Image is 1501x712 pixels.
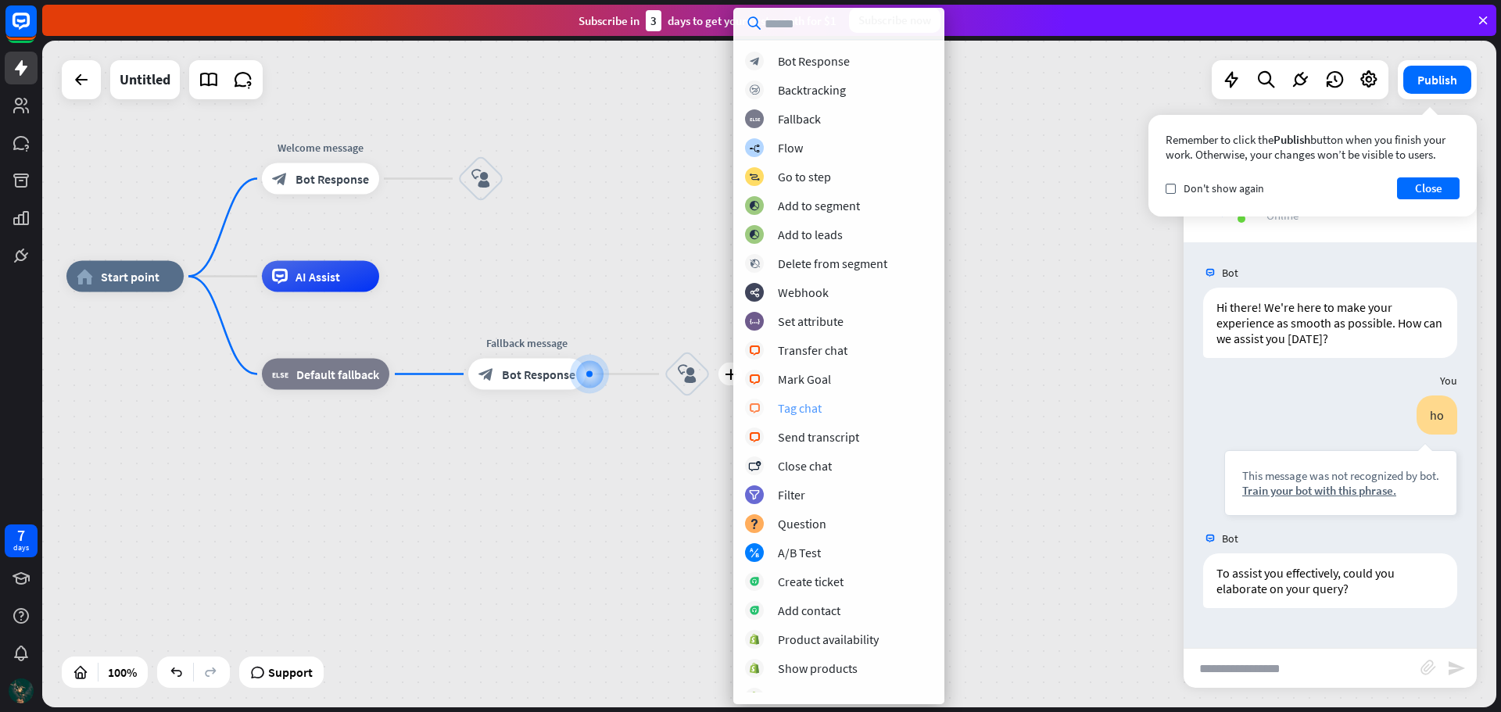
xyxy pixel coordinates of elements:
div: days [13,542,29,553]
span: Don't show again [1184,181,1264,195]
i: block_ab_testing [750,548,760,558]
div: This message was not recognized by bot. [1242,468,1439,483]
i: block_set_attribute [750,317,760,327]
span: Publish [1274,132,1310,147]
span: Bot [1222,531,1238,546]
span: You [1440,374,1457,388]
div: Train your bot with this phrase. [1242,483,1439,498]
div: Hi there! We're here to make your experience as smooth as possible. How can we assist you [DATE]? [1203,288,1457,358]
div: Fallback message [457,335,597,351]
button: Open LiveChat chat widget [13,6,59,53]
div: Remember to click the button when you finish your work. Otherwise, your changes won’t be visible ... [1166,132,1460,162]
span: Support [268,660,313,685]
i: block_livechat [749,374,761,385]
span: Bot Response [296,171,369,187]
span: Default fallback [296,367,379,382]
div: Delete from segment [778,256,887,271]
div: Tag chat [778,400,822,416]
div: Transfer chat [778,342,847,358]
i: block_bot_response [750,56,760,66]
i: webhooks [750,288,760,298]
span: Bot [1222,266,1238,280]
div: ho [1417,395,1457,435]
i: block_goto [749,172,760,182]
div: Close chat [778,458,832,474]
div: Mark Goal [778,371,831,387]
div: Bot Response [778,53,850,69]
div: Show products [778,660,858,676]
i: block_add_to_segment [749,201,760,211]
div: 100% [103,660,142,685]
div: Add to leads [778,227,843,242]
i: block_add_to_segment [749,230,760,240]
div: Order status [778,689,844,705]
div: Send transcript [778,429,859,445]
i: block_user_input [678,365,697,384]
div: Create ticket [778,574,844,589]
i: block_user_input [471,170,490,188]
i: home_2 [77,269,93,284]
i: block_bot_response [272,171,288,187]
div: Product availability [778,631,879,647]
div: 7 [17,528,25,542]
i: filter [749,490,760,500]
div: Go to step [778,169,831,184]
div: Welcome message [250,140,391,156]
i: send [1447,659,1466,678]
i: block_bot_response [478,367,494,382]
i: block_backtracking [750,85,760,95]
span: Bot Response [502,367,575,382]
i: block_delete_from_segment [750,259,760,269]
i: block_attachment [1420,660,1436,675]
div: Untitled [120,60,170,99]
a: 7 days [5,524,38,557]
i: builder_tree [749,143,760,153]
button: Publish [1403,66,1471,94]
div: Set attribute [778,313,844,329]
div: Fallback [778,111,821,127]
div: Flow [778,140,803,156]
div: Filter [778,487,805,503]
i: block_close_chat [748,461,761,471]
div: Webhook [778,284,829,300]
div: Add to segment [778,198,860,213]
i: block_livechat [749,403,761,413]
span: Start point [101,269,159,284]
span: AI Assist [296,269,340,284]
i: plus [725,369,736,380]
i: block_livechat [749,432,761,442]
div: Subscribe in days to get your first month for $1 [579,10,836,31]
i: block_fallback [750,114,760,124]
div: Backtracking [778,82,846,98]
div: Add contact [778,603,840,618]
button: Close [1397,177,1460,199]
div: Question [778,516,826,531]
i: block_question [750,519,759,529]
div: 3 [646,10,661,31]
div: To assist you effectively, could you elaborate on your query? [1203,553,1457,608]
div: A/B Test [778,545,821,560]
i: block_fallback [272,367,288,382]
i: block_livechat [749,345,761,356]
